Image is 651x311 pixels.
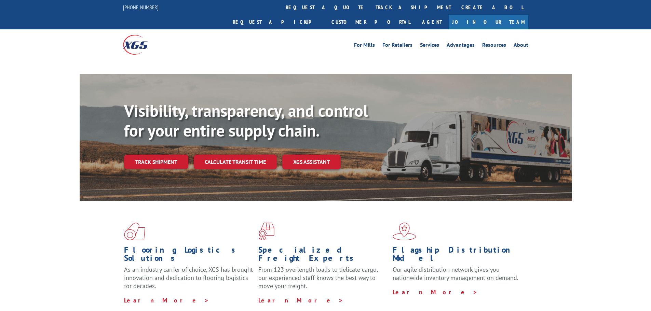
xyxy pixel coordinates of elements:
[124,155,188,169] a: Track shipment
[124,266,253,290] span: As an industry carrier of choice, XGS has brought innovation and dedication to flooring logistics...
[449,15,528,29] a: Join Our Team
[354,42,375,50] a: For Mills
[420,42,439,50] a: Services
[415,15,449,29] a: Agent
[393,288,478,296] a: Learn More >
[124,100,368,141] b: Visibility, transparency, and control for your entire supply chain.
[393,266,518,282] span: Our agile distribution network gives you nationwide inventory management on demand.
[382,42,412,50] a: For Retailers
[123,4,159,11] a: [PHONE_NUMBER]
[514,42,528,50] a: About
[124,246,253,266] h1: Flooring Logistics Solutions
[258,246,388,266] h1: Specialized Freight Experts
[258,266,388,296] p: From 123 overlength loads to delicate cargo, our experienced staff knows the best way to move you...
[258,296,343,304] a: Learn More >
[124,223,145,240] img: xgs-icon-total-supply-chain-intelligence-red
[447,42,475,50] a: Advantages
[258,223,274,240] img: xgs-icon-focused-on-flooring-red
[482,42,506,50] a: Resources
[282,155,341,169] a: XGS ASSISTANT
[228,15,326,29] a: Request a pickup
[393,246,522,266] h1: Flagship Distribution Model
[326,15,415,29] a: Customer Portal
[393,223,416,240] img: xgs-icon-flagship-distribution-model-red
[194,155,277,169] a: Calculate transit time
[124,296,209,304] a: Learn More >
